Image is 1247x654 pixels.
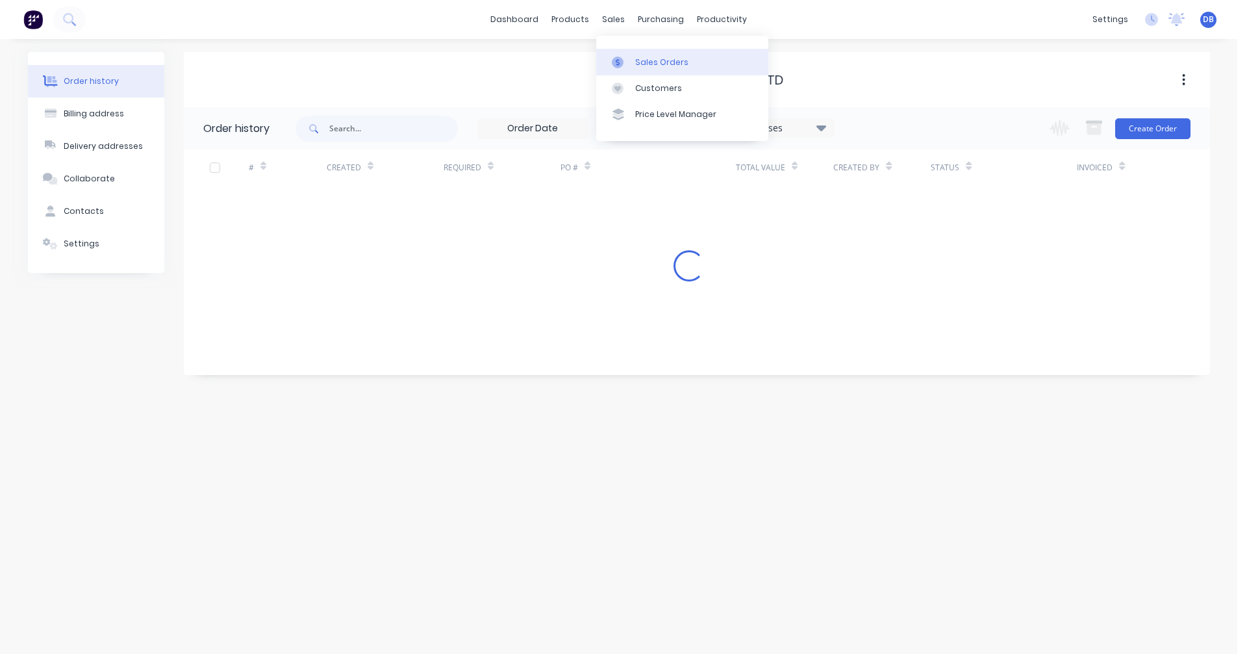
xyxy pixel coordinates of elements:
[1203,14,1214,25] span: DB
[329,116,458,142] input: Search...
[736,162,785,174] div: Total Value
[203,121,270,137] div: Order history
[631,10,690,29] div: purchasing
[28,228,164,260] button: Settings
[28,163,164,195] button: Collaborate
[833,150,931,185] div: Created By
[736,150,833,185] div: Total Value
[635,83,682,94] div: Customers
[635,57,688,68] div: Sales Orders
[1077,162,1113,174] div: Invoiced
[1115,118,1190,139] button: Create Order
[23,10,43,29] img: Factory
[561,150,736,185] div: PO #
[64,205,104,217] div: Contacts
[690,10,753,29] div: productivity
[64,140,143,152] div: Delivery addresses
[444,150,561,185] div: Required
[28,130,164,163] button: Delivery addresses
[1077,150,1155,185] div: Invoiced
[327,162,361,174] div: Created
[28,98,164,130] button: Billing address
[833,162,879,174] div: Created By
[484,10,545,29] a: dashboard
[596,101,768,127] a: Price Level Manager
[596,49,768,75] a: Sales Orders
[1086,10,1135,29] div: settings
[64,75,119,87] div: Order history
[596,10,631,29] div: sales
[635,109,716,120] div: Price Level Manager
[249,150,327,185] div: #
[931,162,959,174] div: Status
[28,65,164,98] button: Order history
[545,10,596,29] div: products
[327,150,444,185] div: Created
[28,195,164,228] button: Contacts
[249,162,254,174] div: #
[64,238,99,250] div: Settings
[596,75,768,101] a: Customers
[64,173,115,185] div: Collaborate
[478,119,587,138] input: Order Date
[725,121,834,135] div: 18 Statuses
[64,108,124,120] div: Billing address
[444,162,481,174] div: Required
[561,162,578,174] div: PO #
[931,150,1077,185] div: Status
